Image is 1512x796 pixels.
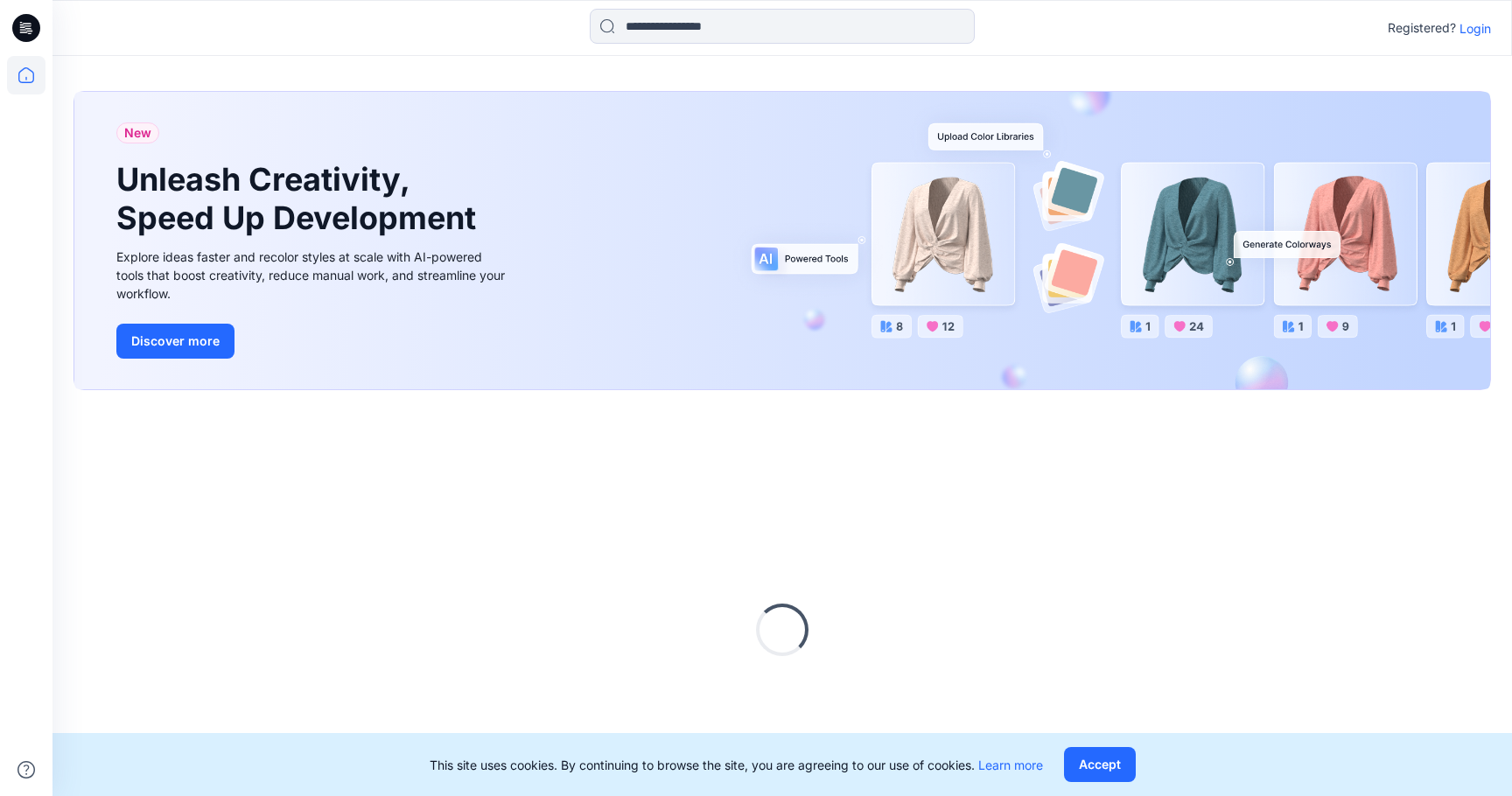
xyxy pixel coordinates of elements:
[124,122,151,143] span: New
[116,161,484,236] h1: Unleash Creativity, Speed Up Development
[1064,747,1136,782] button: Accept
[116,248,510,303] div: Explore ideas faster and recolor styles at scale with AI-powered tools that boost creativity, red...
[430,756,1043,774] p: This site uses cookies. By continuing to browse the site, you are agreeing to our use of cookies.
[978,758,1043,772] a: Learn more
[116,324,510,359] a: Discover more
[1388,17,1456,38] p: Registered?
[116,324,234,359] button: Discover more
[1459,19,1491,38] p: Login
